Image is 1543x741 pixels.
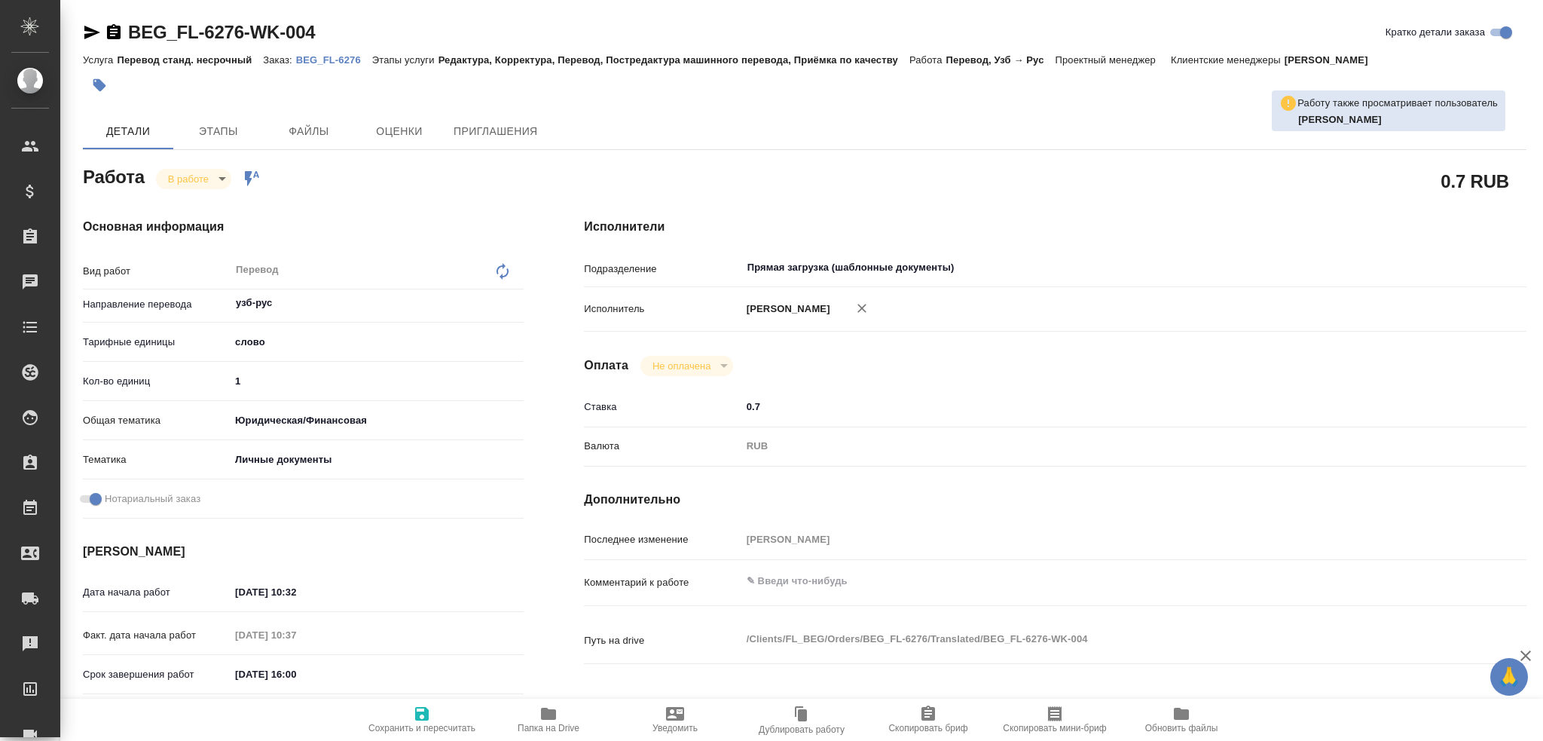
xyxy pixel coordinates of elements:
p: Общая тематика [83,413,230,428]
p: Кол-во единиц [83,374,230,389]
input: Пустое поле [741,528,1448,550]
span: Скопировать бриф [888,723,967,733]
span: Обновить файлы [1145,723,1218,733]
textarea: /Clients/FL_BEG/Orders/BEG_FL-6276/Translated/BEG_FL-6276-WK-004 [741,626,1448,652]
div: В работе [156,169,231,189]
p: Клиентские менеджеры [1171,54,1285,66]
button: Удалить исполнителя [845,292,878,325]
button: Уведомить [612,699,738,741]
a: BEG_FL-6276-WK-004 [128,22,315,42]
p: Попова Галина [1298,112,1498,127]
div: RUB [741,433,1448,459]
button: Обновить файлы [1118,699,1245,741]
p: Вид работ [83,264,230,279]
button: Добавить тэг [83,69,116,102]
h4: Основная информация [83,218,524,236]
div: Юридическая/Финансовая [230,408,524,433]
p: Заказ: [263,54,295,66]
p: Последнее изменение [584,532,741,547]
button: Скопировать бриф [865,699,991,741]
span: Файлы [273,122,345,141]
input: ✎ Введи что-нибудь [741,396,1448,418]
input: ✎ Введи что-нибудь [230,370,524,392]
p: Перевод, Узб → Рус [946,54,1056,66]
button: Open [515,302,518,305]
input: ✎ Введи что-нибудь [230,581,362,603]
h2: Работа [83,162,145,189]
div: Личные документы [230,447,524,473]
p: [PERSON_NAME] [1285,54,1380,66]
button: Open [1440,266,1443,269]
p: Работу также просматривает пользователь [1297,96,1498,111]
button: 🙏 [1490,658,1528,696]
p: Работа [909,54,946,66]
button: Скопировать мини-бриф [991,699,1118,741]
button: Скопировать ссылку [105,23,123,41]
span: Приглашения [454,122,538,141]
p: Ставка [584,400,741,415]
a: BEG_FL-6276 [296,53,372,66]
p: Редактура, Корректура, Перевод, Постредактура машинного перевода, Приёмка по качеству [438,54,909,66]
span: Сохранить и пересчитать [368,723,475,733]
p: Проектный менеджер [1056,54,1160,66]
p: Направление перевода [83,297,230,312]
p: Услуга [83,54,117,66]
h4: Исполнители [584,218,1526,236]
h4: Дополнительно [584,491,1526,509]
p: Валюта [584,439,741,454]
h4: [PERSON_NAME] [83,543,524,561]
button: Папка на Drive [485,699,612,741]
button: Скопировать ссылку для ЯМессенджера [83,23,101,41]
input: ✎ Введи что-нибудь [230,663,362,685]
p: Подразделение [584,262,741,277]
button: В работе [163,173,213,185]
span: Этапы [182,122,255,141]
input: Пустое поле [230,624,362,646]
button: Дублировать работу [738,699,865,741]
h4: Оплата [584,357,628,375]
button: Сохранить и пересчитать [359,699,485,741]
p: Этапы услуги [372,54,438,66]
button: Не оплачена [648,360,715,372]
span: Скопировать мини-бриф [1003,723,1106,733]
span: Уведомить [652,723,698,733]
p: [PERSON_NAME] [741,302,830,317]
p: Тарифные единицы [83,335,230,350]
div: В работе [640,356,733,376]
p: BEG_FL-6276 [296,54,372,66]
p: Исполнитель [584,302,741,317]
p: Факт. дата начала работ [83,628,230,643]
span: 🙏 [1496,661,1522,693]
p: Тематика [83,452,230,467]
span: Кратко детали заказа [1386,25,1485,40]
p: Срок завершения работ [83,667,230,682]
p: Комментарий к работе [584,575,741,590]
span: Детали [92,122,164,141]
p: Дата начала работ [83,585,230,600]
span: Папка на Drive [518,723,579,733]
span: Оценки [363,122,435,141]
p: Перевод станд. несрочный [117,54,263,66]
h2: 0.7 RUB [1441,168,1509,194]
span: Нотариальный заказ [105,491,200,507]
span: Дублировать работу [759,724,845,735]
p: Путь на drive [584,633,741,648]
div: слово [230,329,524,355]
